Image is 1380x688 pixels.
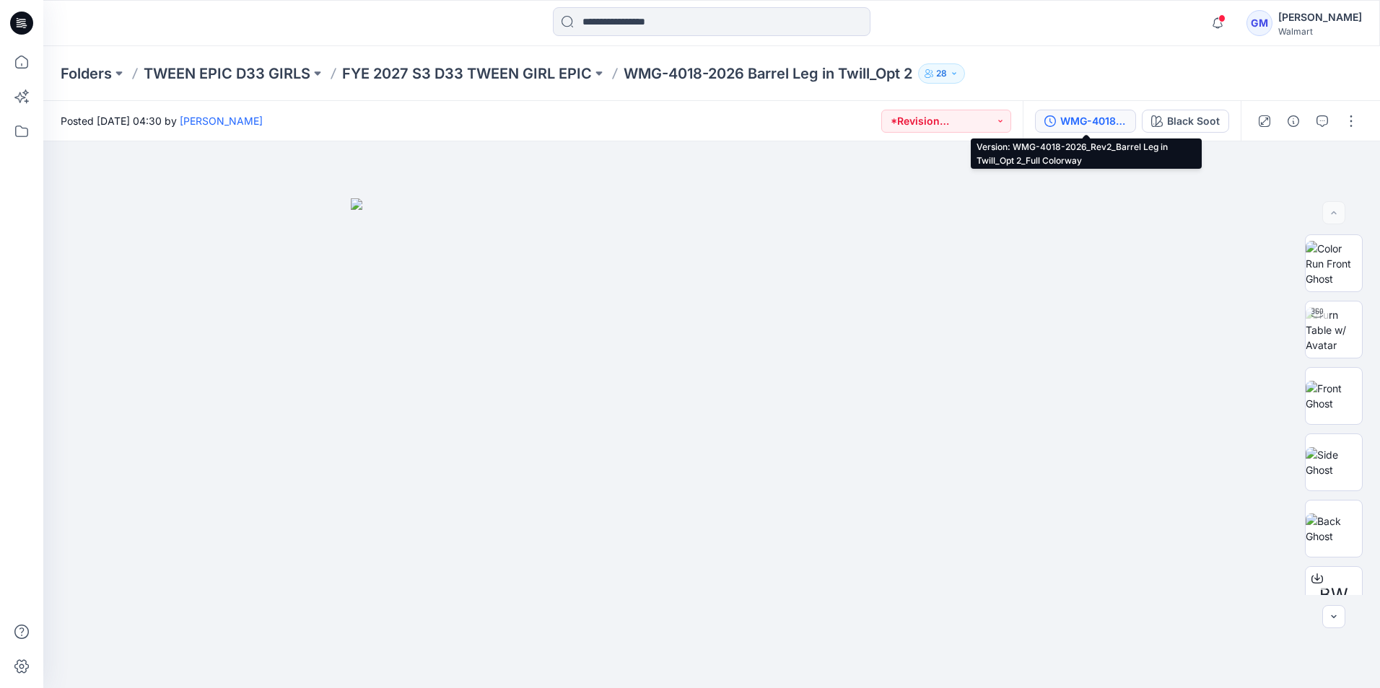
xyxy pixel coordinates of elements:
span: Posted [DATE] 04:30 by [61,113,263,128]
img: Side Ghost [1306,447,1362,477]
button: Black Soot [1142,110,1229,133]
img: Color Run Front Ghost [1306,241,1362,286]
button: Details [1282,110,1305,133]
div: WMG-4018-2026_Rev2_Barrel Leg in Twill_Opt 2_Full Colorway [1060,113,1127,129]
p: WMG-4018-2026 Barrel Leg in Twill_Opt 2 [624,63,912,84]
img: Turn Table w/ Avatar [1306,307,1362,353]
a: TWEEN EPIC D33 GIRLS [144,63,310,84]
a: [PERSON_NAME] [180,115,263,127]
div: GM [1246,10,1272,36]
a: FYE 2027 S3 D33 TWEEN GIRL EPIC [342,63,592,84]
img: eyJhbGciOiJIUzI1NiIsImtpZCI6IjAiLCJzbHQiOiJzZXMiLCJ0eXAiOiJKV1QifQ.eyJkYXRhIjp7InR5cGUiOiJzdG9yYW... [351,198,1073,688]
div: Black Soot [1167,113,1220,129]
button: WMG-4018-2026_Rev2_Barrel Leg in Twill_Opt 2_Full Colorway [1035,110,1136,133]
span: BW [1319,582,1348,608]
img: Front Ghost [1306,381,1362,411]
img: Back Ghost [1306,513,1362,544]
a: Folders [61,63,112,84]
div: Walmart [1278,26,1362,37]
p: 28 [936,66,947,81]
button: 28 [918,63,965,84]
div: [PERSON_NAME] [1278,9,1362,26]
